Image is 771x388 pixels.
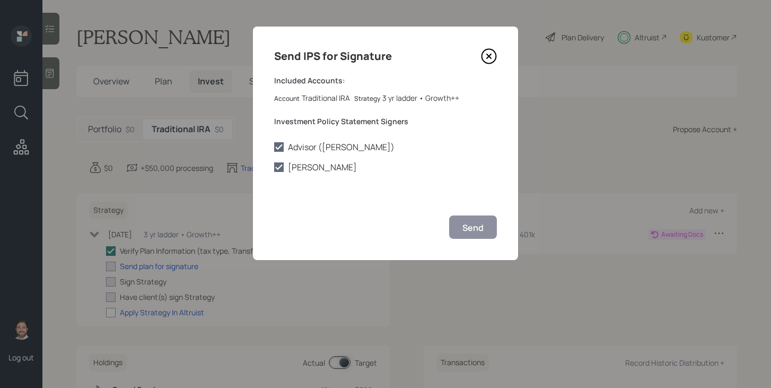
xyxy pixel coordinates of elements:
[274,48,392,65] h4: Send IPS for Signature
[274,141,497,153] label: Advisor ([PERSON_NAME])
[302,92,350,104] div: Traditional IRA
[382,92,459,104] div: 3 yr ladder • Growth++
[274,94,300,104] label: Account
[354,94,380,104] label: Strategy
[274,161,497,173] label: [PERSON_NAME]
[274,116,497,127] label: Investment Policy Statement Signers
[274,75,497,86] label: Included Accounts:
[449,215,497,238] button: Send
[462,222,484,234] div: Send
